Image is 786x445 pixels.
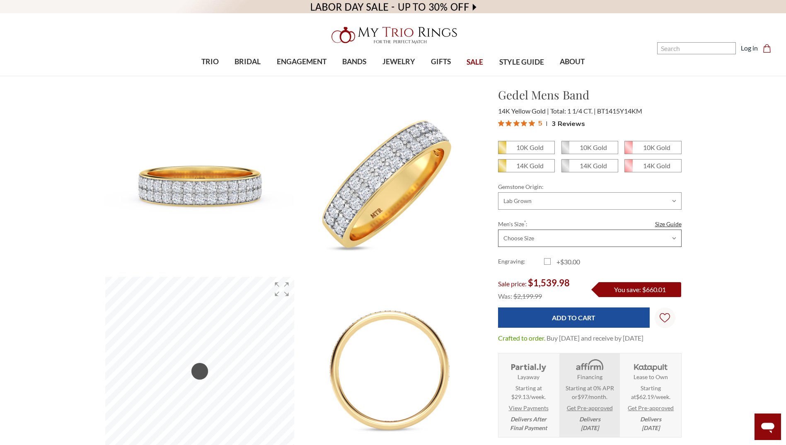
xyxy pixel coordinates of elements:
span: TRIO [201,56,219,67]
em: 14K Gold [643,162,670,169]
em: 14K Gold [516,162,544,169]
a: GIFTS [423,48,459,75]
span: 10K Rose Gold [625,141,681,154]
em: 14K Gold [580,162,607,169]
button: submenu toggle [206,75,214,76]
svg: Wish Lists [660,287,670,349]
span: BT1415Y14KM [597,107,642,115]
span: $1,539.98 [528,277,570,288]
input: Search and use arrows or TAB to navigate results [657,42,736,54]
span: 5 [538,118,542,128]
button: submenu toggle [394,75,403,76]
em: Delivers [640,415,661,432]
button: submenu toggle [244,75,252,76]
h1: Gedel Mens Band [498,86,682,104]
em: 10K Gold [580,143,607,151]
span: [DATE] [642,424,660,431]
span: SALE [467,57,483,68]
button: submenu toggle [568,75,576,76]
strong: Layaway [518,372,539,381]
span: BRIDAL [235,56,261,67]
a: ABOUT [552,48,593,75]
button: submenu toggle [350,75,358,76]
label: +$30.00 [544,257,590,267]
img: Katapult [631,358,670,372]
li: Katapult [621,353,681,437]
a: Wish Lists [655,307,675,328]
a: BRIDAL [227,48,268,75]
a: Get Pre-approved [628,404,674,412]
em: Delivers After Final Payment [510,415,547,432]
span: 14K Yellow Gold [498,107,549,115]
span: 10K Yellow Gold [498,141,554,154]
span: 3 Reviews [552,117,585,130]
a: Log in [741,43,758,53]
span: $2,199.99 [513,292,542,300]
img: My Trio Rings [327,22,460,48]
span: JEWELRY [382,56,415,67]
span: Starting at $29.13/week. [511,384,546,401]
span: BANDS [342,56,366,67]
svg: cart.cart_preview [763,44,771,53]
span: Starting at . [623,384,678,401]
label: Men's Size : [498,220,682,228]
img: Affirm [570,358,609,372]
button: Rated 5 out of 5 stars from 3 reviews. Jump to reviews. [498,117,585,130]
div: Enter fullscreen [269,277,294,302]
a: SALE [459,49,491,76]
span: 14K Rose Gold [625,160,681,172]
a: BANDS [334,48,374,75]
span: ABOUT [560,56,585,67]
dt: Crafted to order. [498,333,545,343]
span: Total: 1 1/4 CT. [550,107,596,115]
span: You save: $660.01 [614,285,666,293]
em: 10K Gold [516,143,544,151]
img: Layaway [509,358,548,372]
li: Layaway [498,353,559,437]
a: View Payments [509,404,549,412]
img: Photo of Gedel 1 1/4 ct tw. Lab Grown Diamond Mens Wedding Band 14K Yellow [BT1415YM] [295,87,484,276]
label: Gemstone Origin: [498,182,682,191]
label: Engraving: [498,257,544,267]
a: Size Guide [655,220,682,228]
em: 10K Gold [643,143,670,151]
span: ENGAGEMENT [277,56,326,67]
img: Photo of Gedel 1 1/4 ct tw. Lab Grown Diamond Mens Wedding Band 14K Yellow [BT1415YM] [105,87,295,276]
a: Cart with 0 items [763,43,776,53]
strong: Financing [577,372,602,381]
a: ENGAGEMENT [269,48,334,75]
span: Starting at 0% APR or /month. [562,384,617,401]
span: Sale price: [498,280,527,288]
span: [DATE] [581,424,599,431]
em: Delivers [579,415,600,432]
button: submenu toggle [437,75,445,76]
a: My Trio Rings [228,22,558,48]
a: STYLE GUIDE [491,49,551,76]
span: 14K White Gold [562,160,618,172]
a: JEWELRY [374,48,423,75]
strong: Lease to Own [634,372,668,381]
input: Add to Cart [498,307,650,328]
span: 14K Yellow Gold [498,160,554,172]
a: TRIO [193,48,227,75]
span: $62.19/week [636,393,669,400]
li: Affirm [559,353,619,437]
button: submenu toggle [297,75,306,76]
a: Get Pre-approved [567,404,613,412]
span: $97 [578,393,588,400]
span: Was: [498,292,512,300]
span: GIFTS [431,56,451,67]
span: STYLE GUIDE [499,57,544,68]
span: 10K White Gold [562,141,618,154]
dd: Buy [DATE] and receive by [DATE] [547,333,643,343]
